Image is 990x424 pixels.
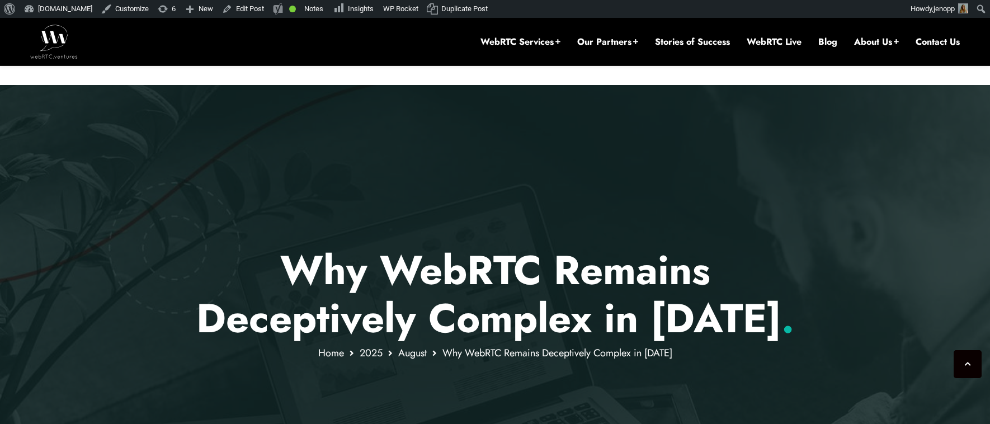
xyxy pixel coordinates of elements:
a: Contact Us [916,36,960,48]
a: WebRTC Live [747,36,802,48]
div: Good [289,6,296,12]
a: Our Partners [577,36,638,48]
a: 2025 [360,346,383,360]
a: August [398,346,427,360]
img: WebRTC.ventures [30,25,78,58]
span: Why WebRTC Remains Deceptively Complex in [DATE] [442,346,672,360]
p: Why WebRTC Remains Deceptively Complex in [DATE] [168,246,823,343]
a: Home [318,346,344,360]
a: WebRTC Services [480,36,560,48]
span: Insights [348,4,374,13]
a: Stories of Success [655,36,730,48]
span: jenopp [934,4,955,13]
span: . [781,289,794,347]
a: About Us [854,36,899,48]
a: Blog [818,36,837,48]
